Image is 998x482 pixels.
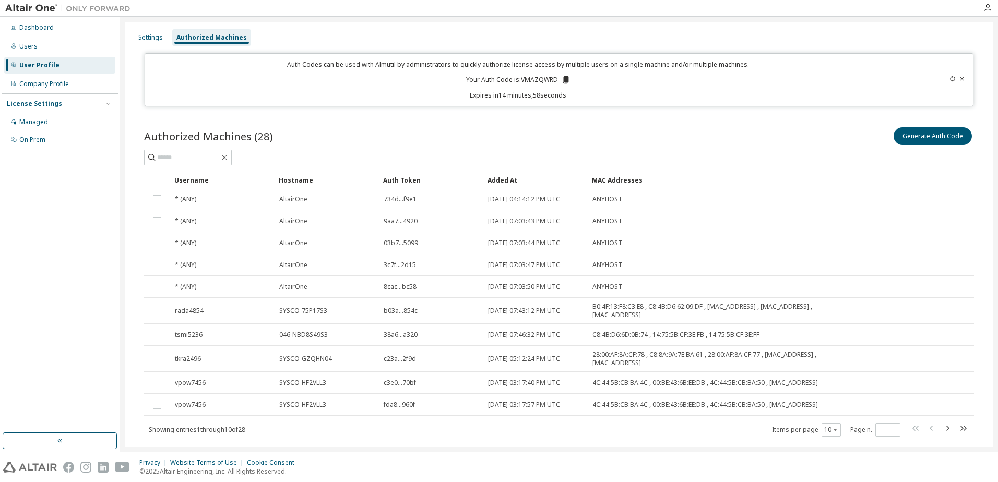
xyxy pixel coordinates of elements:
[3,462,57,473] img: altair_logo.svg
[19,80,69,88] div: Company Profile
[175,217,196,225] span: * (ANY)
[384,379,416,387] span: c3e0...70bf
[174,172,270,188] div: Username
[383,172,479,188] div: Auth Token
[466,75,571,85] p: Your Auth Code is: VMAZQWRD
[175,379,206,387] span: vpow7456
[279,172,375,188] div: Hostname
[850,423,900,437] span: Page n.
[488,283,560,291] span: [DATE] 07:03:50 PM UTC
[894,127,972,145] button: Generate Auth Code
[488,172,584,188] div: Added At
[488,239,560,247] span: [DATE] 07:03:44 PM UTC
[592,195,622,203] span: ANYHOST
[175,401,206,409] span: vpow7456
[772,423,841,437] span: Items per page
[175,307,204,315] span: rada4854
[592,283,622,291] span: ANYHOST
[176,33,247,42] div: Authorized Machines
[175,239,196,247] span: * (ANY)
[19,23,54,32] div: Dashboard
[151,91,886,100] p: Expires in 14 minutes, 58 seconds
[80,462,91,473] img: instagram.svg
[488,401,560,409] span: [DATE] 03:17:57 PM UTC
[279,261,307,269] span: AltairOne
[139,459,170,467] div: Privacy
[824,426,838,434] button: 10
[279,307,327,315] span: SYSCO-75P17S3
[488,355,560,363] span: [DATE] 05:12:24 PM UTC
[592,379,818,387] span: 4C:44:5B:CB:BA:4C , 00:BE:43:6B:EE:DB , 4C:44:5B:CB:BA:50 , [MAC_ADDRESS]
[384,355,416,363] span: c23a...2f9d
[384,401,415,409] span: fda8...960f
[151,60,886,69] p: Auth Codes can be used with Almutil by administrators to quickly authorize license access by mult...
[384,283,417,291] span: 8cac...bc58
[5,3,136,14] img: Altair One
[592,351,862,367] span: 28:00:AF:8A:CF:78 , C8:8A:9A:7E:BA:61 , 28:00:AF:8A:CF:77 , [MAC_ADDRESS] , [MAC_ADDRESS]
[279,331,328,339] span: 046-NBD8S49S3
[488,307,560,315] span: [DATE] 07:43:12 PM UTC
[592,239,622,247] span: ANYHOST
[488,195,560,203] span: [DATE] 04:14:12 PM UTC
[384,307,418,315] span: b03a...854c
[63,462,74,473] img: facebook.svg
[175,261,196,269] span: * (ANY)
[279,283,307,291] span: AltairOne
[175,355,201,363] span: tkra2496
[149,425,245,434] span: Showing entries 1 through 10 of 28
[488,331,560,339] span: [DATE] 07:46:32 PM UTC
[592,303,862,319] span: B0:4F:13:F8:C3:E8 , C8:4B:D6:62:09:DF , [MAC_ADDRESS] , [MAC_ADDRESS] , [MAC_ADDRESS]
[247,459,301,467] div: Cookie Consent
[592,331,759,339] span: C8:4B:D6:6D:0B:74 , 14:75:5B:CF:3E:FB , 14:75:5B:CF:3E:FF
[279,239,307,247] span: AltairOne
[139,467,301,476] p: © 2025 Altair Engineering, Inc. All Rights Reserved.
[144,129,273,143] span: Authorized Machines (28)
[592,172,862,188] div: MAC Addresses
[170,459,247,467] div: Website Terms of Use
[19,61,60,69] div: User Profile
[98,462,109,473] img: linkedin.svg
[488,261,560,269] span: [DATE] 07:03:47 PM UTC
[7,100,62,108] div: License Settings
[592,261,622,269] span: ANYHOST
[175,283,196,291] span: * (ANY)
[384,261,416,269] span: 3c7f...2d15
[384,217,418,225] span: 9aa7...4920
[488,217,560,225] span: [DATE] 07:03:43 PM UTC
[279,195,307,203] span: AltairOne
[19,136,45,144] div: On Prem
[279,355,332,363] span: SYSCO-GZQHN04
[384,331,418,339] span: 38a6...a320
[115,462,130,473] img: youtube.svg
[279,379,326,387] span: SYSCO-HF2VLL3
[175,331,203,339] span: tsmi5236
[279,217,307,225] span: AltairOne
[592,401,818,409] span: 4C:44:5B:CB:BA:4C , 00:BE:43:6B:EE:DB , 4C:44:5B:CB:BA:50 , [MAC_ADDRESS]
[138,33,163,42] div: Settings
[279,401,326,409] span: SYSCO-HF2VLL3
[488,379,560,387] span: [DATE] 03:17:40 PM UTC
[384,195,417,203] span: 734d...f9e1
[384,239,418,247] span: 03b7...5099
[175,195,196,203] span: * (ANY)
[19,42,38,51] div: Users
[19,118,48,126] div: Managed
[592,217,622,225] span: ANYHOST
